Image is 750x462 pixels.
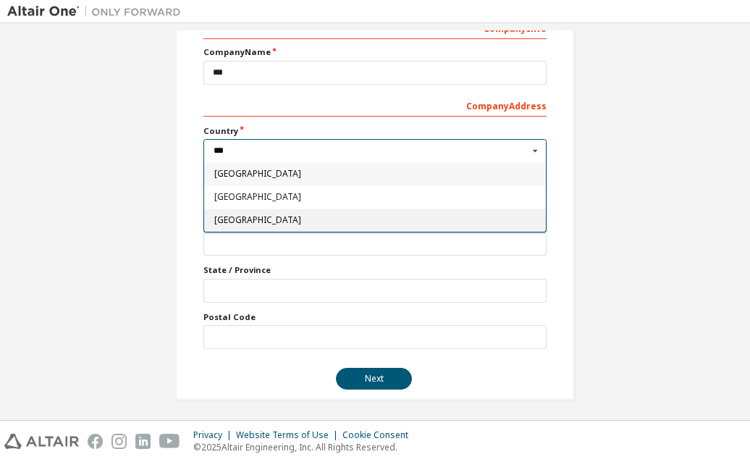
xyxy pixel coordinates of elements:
[193,429,236,441] div: Privacy
[342,429,417,441] div: Cookie Consent
[7,4,188,19] img: Altair One
[111,434,127,449] img: instagram.svg
[203,93,547,117] div: Company Address
[203,125,547,137] label: Country
[4,434,79,449] img: altair_logo.svg
[203,264,547,276] label: State / Province
[159,434,180,449] img: youtube.svg
[88,434,103,449] img: facebook.svg
[193,441,417,453] p: © 2025 Altair Engineering, Inc. All Rights Reserved.
[214,169,536,178] span: [GEOGRAPHIC_DATA]
[336,368,412,390] button: Next
[135,434,151,449] img: linkedin.svg
[214,193,536,201] span: [GEOGRAPHIC_DATA]
[236,429,342,441] div: Website Terms of Use
[203,311,547,323] label: Postal Code
[203,46,547,58] label: Company Name
[214,216,536,224] span: [GEOGRAPHIC_DATA]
